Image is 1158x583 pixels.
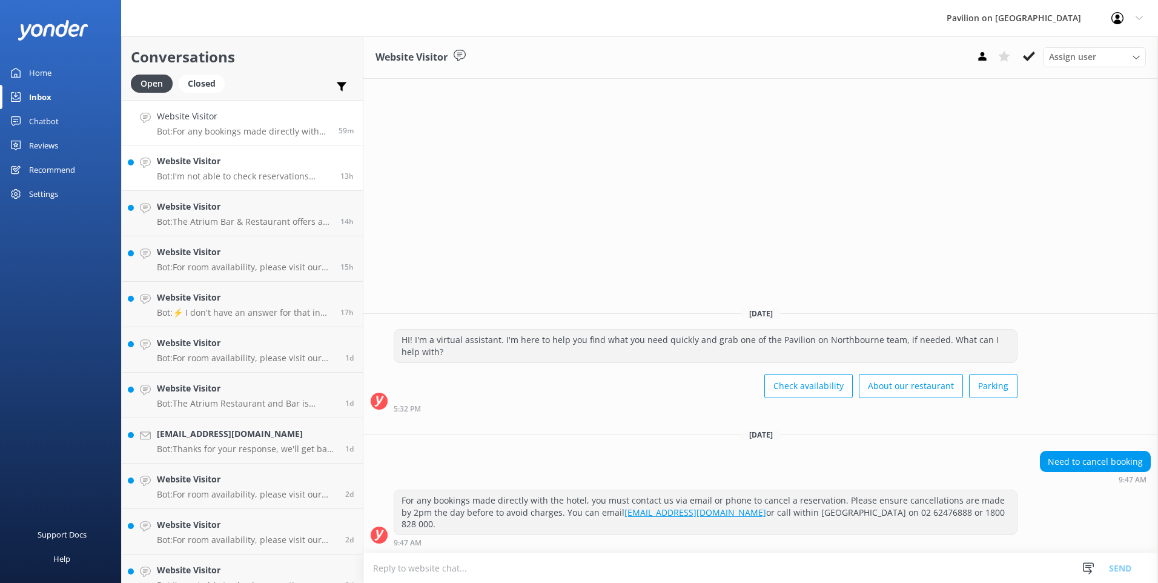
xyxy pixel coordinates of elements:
p: Bot: For room availability, please visit our website at [URL][DOMAIN_NAME]. [157,353,336,364]
div: HI! I'm a virtual assistant. I'm here to help you find what you need quickly and grab one of the ... [394,330,1017,362]
span: [DATE] [742,308,780,319]
span: 09:47am 19-Aug-2025 (UTC +10:00) Australia/Sydney [339,125,354,136]
h3: Website Visitor [376,50,448,65]
a: [EMAIL_ADDRESS][DOMAIN_NAME]Bot:Thanks for your response, we'll get back to you as soon as we can... [122,418,363,464]
h4: Website Visitor [157,245,331,259]
div: 05:32pm 15-Aug-2025 (UTC +10:00) Australia/Sydney [394,404,1017,413]
p: Bot: For any bookings made directly with the hotel, you must contact us via email or phone to can... [157,126,329,137]
a: Website VisitorBot:⚡ I don't have an answer for that in my knowledge base. Please try and rephras... [122,282,363,327]
div: Open [131,75,173,93]
span: Assign user [1049,50,1096,64]
a: Website VisitorBot:The Atrium Restaurant and Bar is located just steps from your room or minutes ... [122,373,363,418]
div: Reviews [29,133,58,158]
h4: Website Visitor [157,518,336,531]
a: Website VisitorBot:I'm not able to check reservations directly. Please call us within [GEOGRAPHIC... [122,145,363,191]
div: Inbox [29,85,51,109]
p: Bot: Thanks for your response, we'll get back to you as soon as we can during opening hours. [157,444,336,455]
span: 03:01am 17-Aug-2025 (UTC +10:00) Australia/Sydney [345,489,354,499]
span: 07:27pm 18-Aug-2025 (UTC +10:00) Australia/Sydney [340,262,354,272]
a: Website VisitorBot:For any bookings made directly with the hotel, you must contact us via email o... [122,100,363,145]
h4: Website Visitor [157,110,329,123]
h4: Website Visitor [157,564,336,577]
h4: Website Visitor [157,336,336,350]
h4: [EMAIL_ADDRESS][DOMAIN_NAME] [157,427,336,441]
div: Need to cancel booking [1041,451,1150,472]
h4: Website Visitor [157,473,336,486]
div: Recommend [29,158,75,182]
p: Bot: For room availability, please visit our website at [URL][DOMAIN_NAME]. [157,489,336,500]
div: Home [29,61,51,85]
button: About our restaurant [859,374,963,398]
span: 12:10am 17-Aug-2025 (UTC +10:00) Australia/Sydney [345,535,354,545]
a: [EMAIL_ADDRESS][DOMAIN_NAME] [624,507,766,518]
div: Settings [29,182,58,206]
span: 05:05pm 18-Aug-2025 (UTC +10:00) Australia/Sydney [340,307,354,318]
span: [DATE] [742,430,780,440]
span: 08:35pm 17-Aug-2025 (UTC +10:00) Australia/Sydney [345,398,354,408]
span: 11:51am 17-Aug-2025 (UTC +10:00) Australia/Sydney [345,444,354,454]
a: Closed [179,76,231,90]
h4: Website Visitor [157,155,331,168]
p: Bot: ⚡ I don't have an answer for that in my knowledge base. Please try and rephrase your questio... [157,307,331,318]
div: Support Docs [38,522,87,547]
button: Parking [969,374,1017,398]
p: Bot: For room availability, please visit our website at [URL][DOMAIN_NAME]. [157,535,336,545]
strong: 9:47 AM [1119,476,1146,484]
a: Website VisitorBot:For room availability, please visit our website at [URL][DOMAIN_NAME].15h [122,236,363,282]
div: Help [53,547,70,571]
p: Bot: For room availability, please visit our website at [URL][DOMAIN_NAME]. [157,262,331,273]
a: Website VisitorBot:For room availability, please visit our website at [URL][DOMAIN_NAME].2d [122,464,363,509]
p: Bot: I'm not able to check reservations directly. Please call us within [GEOGRAPHIC_DATA] on 02 6... [157,171,331,182]
div: 09:47am 19-Aug-2025 (UTC +10:00) Australia/Sydney [1040,475,1151,484]
div: Chatbot [29,109,59,133]
a: Website VisitorBot:For room availability, please visit our website at [URL][DOMAIN_NAME].2d [122,509,363,555]
a: Website VisitorBot:The Atrium Bar & Restaurant offers an all-day menu with dishes to share, salad... [122,191,363,236]
strong: 5:32 PM [394,405,421,413]
span: 08:53pm 18-Aug-2025 (UTC +10:00) Australia/Sydney [340,171,354,181]
p: Bot: The Atrium Restaurant and Bar is located just steps from your room or minutes from the CBD a... [157,398,336,409]
strong: 9:47 AM [394,539,422,547]
a: Website VisitorBot:For room availability, please visit our website at [URL][DOMAIN_NAME].1d [122,327,363,373]
div: For any bookings made directly with the hotel, you must contact us via email or phone to cancel a... [394,490,1017,535]
span: 06:40am 18-Aug-2025 (UTC +10:00) Australia/Sydney [345,353,354,363]
h2: Conversations [131,45,354,68]
button: Check availability [764,374,853,398]
span: 08:43pm 18-Aug-2025 (UTC +10:00) Australia/Sydney [340,216,354,227]
div: Assign User [1043,47,1146,67]
h4: Website Visitor [157,382,336,395]
h4: Website Visitor [157,200,331,213]
p: Bot: The Atrium Bar & Restaurant offers an all-day menu with dishes to share, salads, burgers, pi... [157,216,331,227]
h4: Website Visitor [157,291,331,304]
a: Open [131,76,179,90]
img: yonder-white-logo.png [18,20,88,40]
div: 09:47am 19-Aug-2025 (UTC +10:00) Australia/Sydney [394,538,1017,547]
div: Closed [179,75,225,93]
